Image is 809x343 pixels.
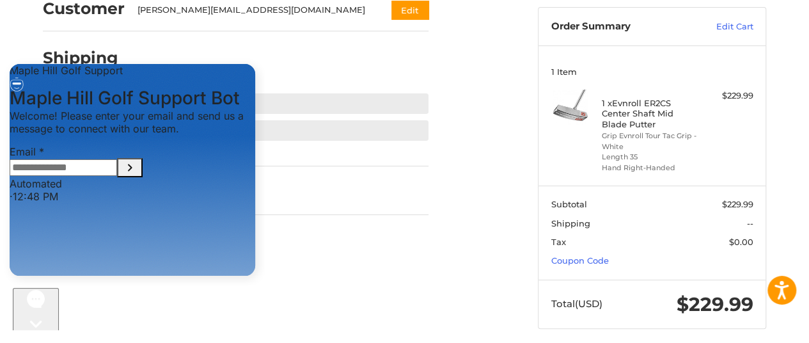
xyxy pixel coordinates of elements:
span: Subtotal [551,199,587,209]
span: Shipping [551,218,590,228]
button: Submit Email [117,100,143,120]
div: Automated [10,120,255,145]
span: Total (USD) [551,298,602,310]
span: -- [747,218,753,228]
h3: Maple Hill Golf Support Bot [10,34,255,47]
span: Maple Hill Golf Support [10,6,123,19]
h2: Shipping [43,48,118,68]
div: [PERSON_NAME][EMAIL_ADDRESS][DOMAIN_NAME] [137,4,367,17]
iframe: Gorgias live chat messenger [13,288,59,330]
div: Conversation messages [10,19,255,145]
button: Edit [391,1,428,19]
span: $229.99 [722,199,753,209]
span: Email [10,88,44,100]
h3: 1 Item [551,67,753,77]
a: Coupon Code [551,255,609,266]
input: Email [10,102,117,118]
div: · 12:48 PM [10,132,255,145]
span: Tax [551,237,566,247]
li: Length 35 [602,152,700,163]
div: Live chat window header [10,6,255,19]
div: $229.99 [703,90,753,102]
p: Welcome! Please enter your email and send us a message to connect with our team. [10,52,255,77]
a: Edit Cart [689,20,753,33]
span: $229.99 [677,292,753,316]
h4: 1 x Evnroll ER2CS Center Shaft Mid Blade Putter [602,98,700,129]
h3: Order Summary [551,20,689,33]
span: $0.00 [729,237,753,247]
li: Hand Right-Handed [602,163,700,173]
li: Grip Evnroll Tour Tac Grip - White [602,131,700,152]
